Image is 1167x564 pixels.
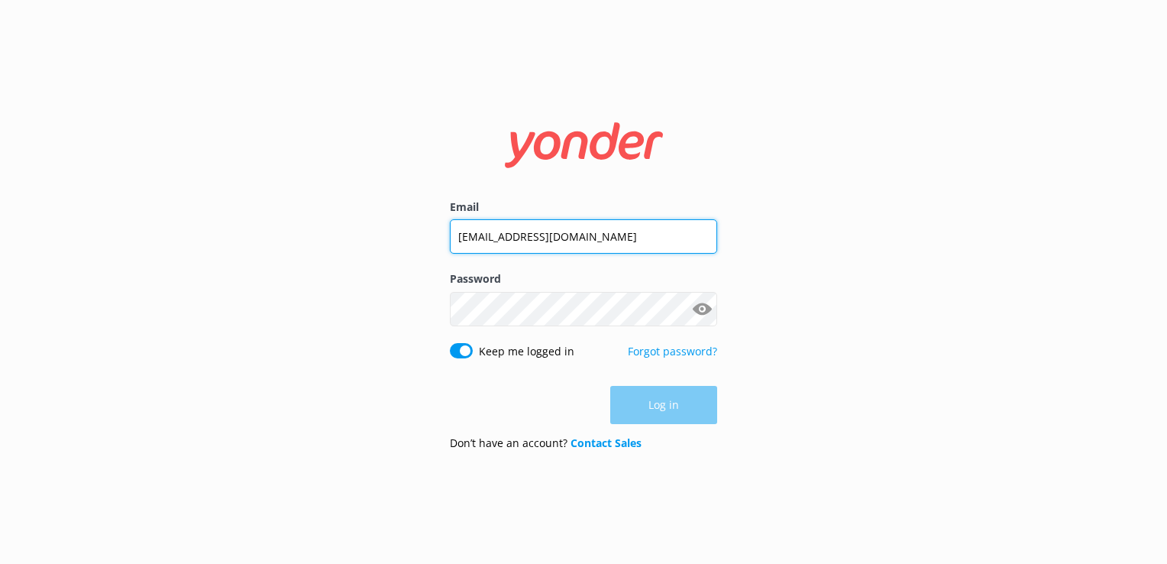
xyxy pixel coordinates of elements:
a: Forgot password? [628,344,717,358]
a: Contact Sales [571,436,642,450]
label: Email [450,199,717,216]
input: user@emailaddress.com [450,219,717,254]
button: Show password [687,293,717,324]
label: Password [450,271,717,287]
p: Don’t have an account? [450,435,642,452]
label: Keep me logged in [479,343,574,360]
